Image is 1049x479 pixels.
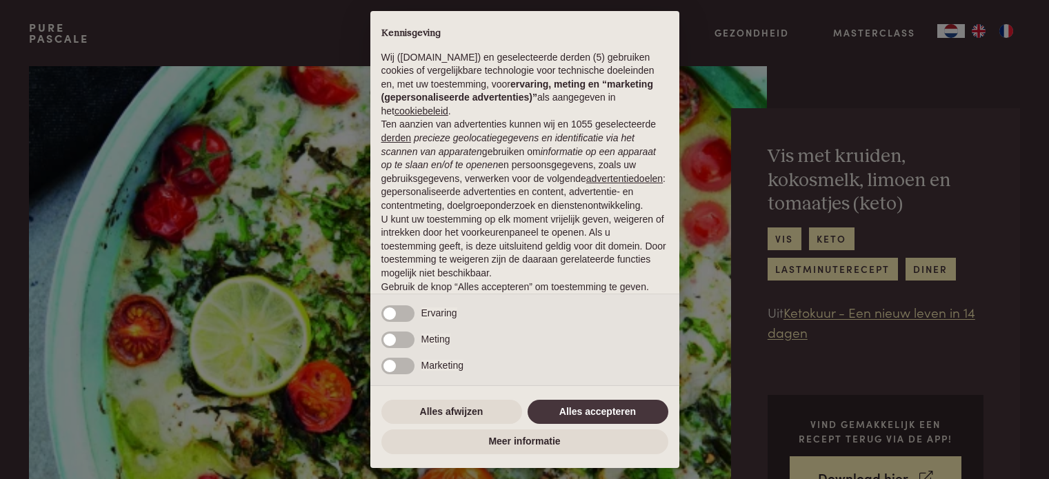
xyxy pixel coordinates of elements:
button: derden [381,132,412,145]
p: Wij ([DOMAIN_NAME]) en geselecteerde derden (5) gebruiken cookies of vergelijkbare technologie vo... [381,51,668,119]
p: Ten aanzien van advertenties kunnen wij en 1055 geselecteerde gebruiken om en persoonsgegevens, z... [381,118,668,212]
h2: Kennisgeving [381,28,668,40]
button: Meer informatie [381,429,668,454]
p: Gebruik de knop “Alles accepteren” om toestemming te geven. Gebruik de knop “Alles afwijzen” om d... [381,281,668,321]
button: Alles accepteren [528,400,668,425]
span: Meting [421,334,450,345]
span: Ervaring [421,307,457,318]
a: cookiebeleid [394,105,448,116]
span: Marketing [421,360,463,371]
p: U kunt uw toestemming op elk moment vrijelijk geven, weigeren of intrekken door het voorkeurenpan... [381,213,668,281]
em: informatie op een apparaat op te slaan en/of te openen [381,146,657,171]
em: precieze geolocatiegegevens en identificatie via het scannen van apparaten [381,132,635,157]
strong: ervaring, meting en “marketing (gepersonaliseerde advertenties)” [381,79,653,103]
button: Alles afwijzen [381,400,522,425]
button: advertentiedoelen [586,172,663,186]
